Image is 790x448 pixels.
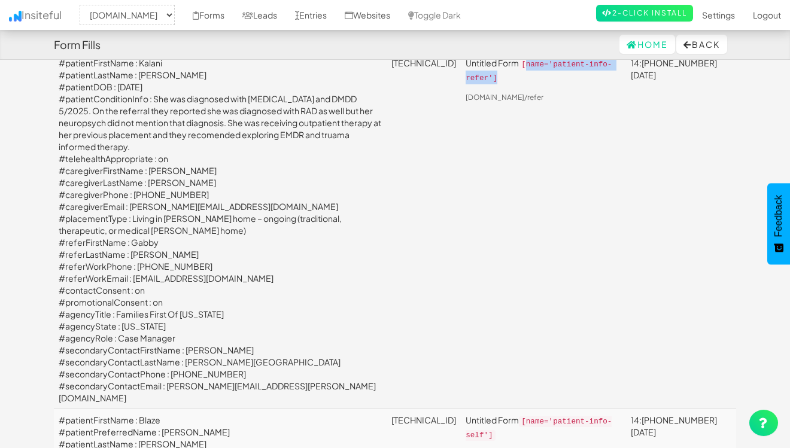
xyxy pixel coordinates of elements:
[466,93,543,102] a: [DOMAIN_NAME]/refer
[54,39,101,51] h4: Form Fills
[466,414,621,441] p: Untitled Form
[596,5,693,22] a: 2-Click Install
[466,416,612,441] code: [name='patient-info-self']
[391,415,456,425] a: [TECHNICAL_ID]
[9,11,22,22] img: icon.png
[676,35,727,54] button: Back
[626,52,736,409] td: 14:[PHONE_NUMBER][DATE]
[466,57,621,84] p: Untitled Form
[773,195,784,237] span: Feedback
[466,59,612,84] code: [name='patient-info-refer']
[619,35,675,54] a: Home
[767,183,790,264] button: Feedback - Show survey
[54,52,387,409] td: #patientFirstName : Kalani #patientLastName : [PERSON_NAME] #patientDOB : [DATE] #patientConditio...
[391,57,456,68] a: [TECHNICAL_ID]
